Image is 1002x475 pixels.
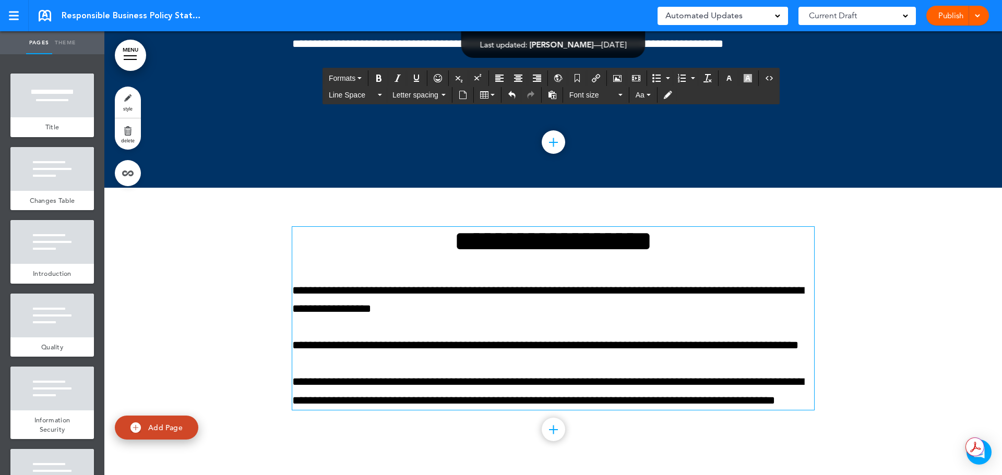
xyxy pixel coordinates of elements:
[408,70,425,86] div: Underline
[450,70,468,86] div: Subscript
[392,90,439,100] span: Letter spacing
[602,40,627,50] span: [DATE]
[475,87,499,103] div: Table
[148,423,183,432] span: Add Page
[26,31,52,54] a: Pages
[10,337,94,357] a: Quality
[33,269,71,278] span: Introduction
[10,410,94,439] a: Information Security
[45,123,59,131] span: Title
[636,91,645,99] span: Aa
[480,40,528,50] span: Last updated:
[123,105,133,112] span: style
[115,87,141,118] a: style
[699,70,717,86] div: Clear formatting
[491,70,508,86] div: Align left
[809,8,857,23] span: Current Draft
[934,6,967,26] a: Publish
[609,70,626,86] div: Airmason image
[10,117,94,137] a: Title
[509,70,527,86] div: Align center
[329,74,355,82] span: Formats
[760,70,778,86] div: Source code
[543,87,561,103] div: Paste as text
[130,422,141,433] img: add.svg
[10,264,94,284] a: Introduction
[659,87,677,103] div: Toggle Tracking Changes
[569,90,616,100] span: Font size
[329,90,376,100] span: Line Space
[121,137,135,143] span: delete
[469,70,487,86] div: Superscript
[522,87,540,103] div: Redo
[370,70,388,86] div: Bold
[10,191,94,211] a: Changes Table
[115,40,146,71] a: MENU
[115,118,141,150] a: delete
[627,70,645,86] div: Insert/edit media
[550,70,567,86] div: Insert/Edit global anchor link
[530,40,594,50] span: [PERSON_NAME]
[34,416,70,434] span: Information Security
[528,70,546,86] div: Align right
[665,8,743,23] span: Automated Updates
[480,41,627,48] div: —
[389,70,407,86] div: Italic
[115,416,198,440] a: Add Page
[649,70,673,86] div: Bullet list
[503,87,521,103] div: Undo
[587,70,605,86] div: Insert/edit airmason link
[30,196,75,205] span: Changes Table
[674,70,698,86] div: Numbered list
[62,10,202,21] span: Responsible Business Policy Statement
[41,343,63,351] span: Quality
[454,87,472,103] div: Insert document
[52,31,78,54] a: Theme
[568,70,586,86] div: Anchor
